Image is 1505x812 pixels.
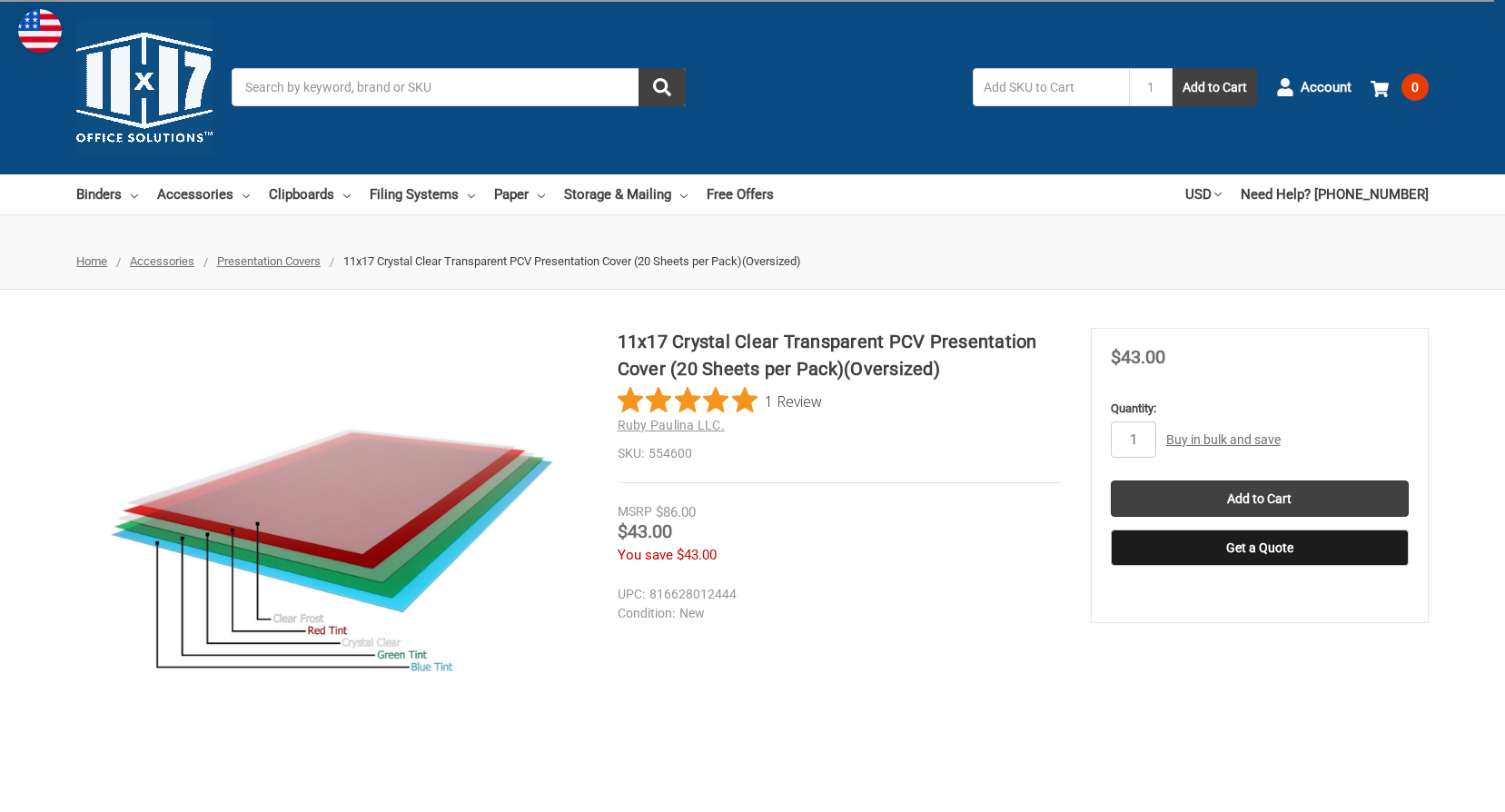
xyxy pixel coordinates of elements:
[618,604,1053,623] dd: New
[677,547,717,563] span: $43.00
[217,254,321,268] a: Presentation Covers
[765,387,822,414] span: 1 Review
[1111,480,1409,517] input: Add to Cart
[343,254,801,268] span: 11x17 Crystal Clear Transparent PCV Presentation Cover (20 Sheets per Pack)(Oversized)
[104,421,559,689] img: 11x17 Crystal Clear Transparent PCV Presentation Cover (20 Sheets per Pack)
[1166,432,1281,447] a: Buy in bulk and save
[1185,174,1222,214] a: USD
[618,444,644,463] dt: SKU:
[370,174,475,214] a: Filing Systems
[618,444,1061,463] dd: 554600
[618,418,725,432] a: Ruby Paulina LLC.
[232,68,686,106] input: Search by keyword, brand or SKU
[1173,68,1257,106] button: Add to Cart
[18,9,62,53] img: duty and tax information for United States
[618,585,645,604] dt: UPC:
[1111,400,1409,418] label: Quantity:
[618,604,675,623] dt: Condition:
[1111,346,1165,368] span: $43.00
[269,174,351,214] a: Clipboards
[707,174,774,214] a: Free Offers
[618,387,822,414] button: Rated 5 out of 5 stars from 1 reviews. Jump to reviews.
[76,254,107,268] a: Home
[656,504,696,520] span: $86.00
[157,174,250,214] a: Accessories
[618,585,1053,604] dd: 816628012444
[618,520,672,542] span: $43.00
[973,68,1129,106] input: Add SKU to Cart
[1371,64,1429,111] a: 0
[1301,77,1352,98] span: Account
[1241,174,1429,214] a: Need Help? [PHONE_NUMBER]
[618,328,1061,382] h1: 11x17 Crystal Clear Transparent PCV Presentation Cover (20 Sheets per Pack)(Oversized)
[1111,530,1409,566] button: Get a Quote
[76,19,213,155] img: 11x17.com
[76,174,138,214] a: Binders
[130,254,194,268] a: Accessories
[618,547,673,563] span: You save
[1401,74,1429,101] span: 0
[494,174,545,214] a: Paper
[564,174,688,214] a: Storage & Mailing
[1276,64,1352,111] a: Account
[618,502,652,521] div: MSRP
